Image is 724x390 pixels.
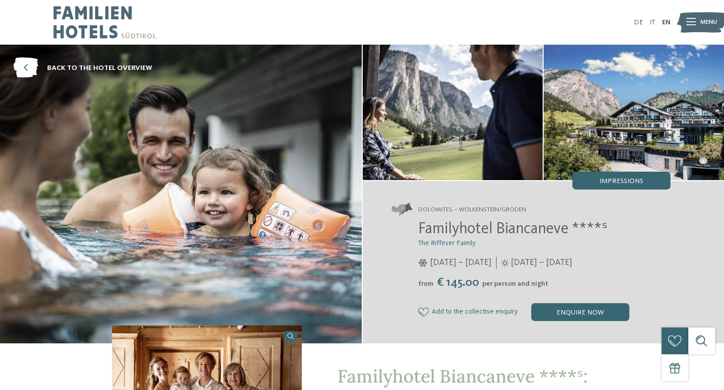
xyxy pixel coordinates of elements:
a: back to the hotel overview [13,58,152,78]
span: per person and night [482,280,548,287]
i: Opening times in winter [418,259,428,267]
a: DE [634,19,643,26]
span: Familyhotel Biancaneve ****ˢ [418,221,608,237]
span: back to the hotel overview [47,63,152,73]
i: Opening times in summer [501,259,509,267]
a: IT [650,19,655,26]
span: € 145.00 [435,277,481,289]
span: Impressions [600,178,643,185]
img: Our family hotel in Wolkenstein: fairytale holiday [544,45,724,180]
span: Menu [700,18,717,27]
span: [DATE] – [DATE] [511,257,572,269]
a: EN [662,19,670,26]
img: Our family hotel in Wolkenstein: fairytale holiday [363,45,543,180]
span: The Riffeser Faimly [418,240,476,247]
span: Add to the collective enquiry [432,308,518,316]
div: enquire now [531,303,629,321]
span: Dolomites – Wolkenstein/Gröden [418,205,526,214]
span: [DATE] – [DATE] [430,257,492,269]
span: from [418,280,434,287]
